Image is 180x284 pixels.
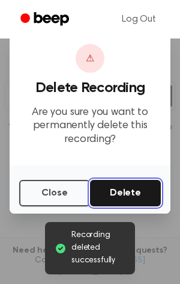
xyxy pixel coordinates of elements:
[71,229,125,267] span: Recording deleted successfully
[19,106,161,147] p: Are you sure you want to permanently delete this recording?
[76,44,104,73] div: ⚠
[90,180,161,206] button: Delete
[19,180,90,206] button: Close
[19,80,161,96] h3: Delete Recording
[110,5,168,34] a: Log Out
[12,8,80,31] a: Beep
